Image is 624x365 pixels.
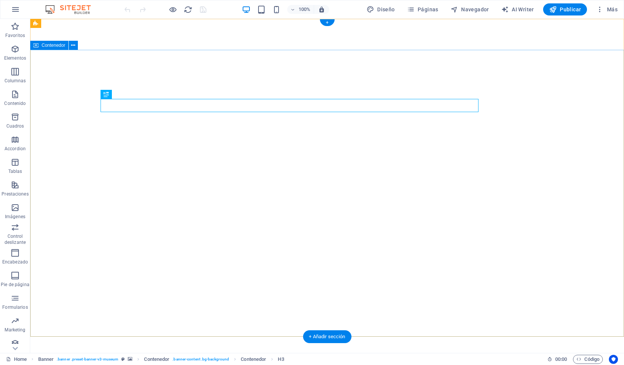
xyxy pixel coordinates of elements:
button: Usercentrics [609,355,618,364]
p: Imágenes [5,214,25,220]
p: Tablas [8,168,22,174]
p: Elementos [4,55,26,61]
span: AI Writer [501,6,534,13]
span: . banner .preset-banner-v3-museum [57,355,118,364]
a: Haz clic para cancelar la selección y doble clic para abrir páginas [6,355,27,364]
button: Navegador [447,3,492,15]
button: 100% [287,5,314,14]
span: Contenedor [42,43,65,48]
h6: 100% [299,5,311,14]
div: + Añadir sección [303,330,351,343]
span: Haz clic para seleccionar y doble clic para editar [241,355,266,364]
button: Código [573,355,603,364]
p: Contenido [4,100,26,106]
button: Más [593,3,621,15]
span: 00 00 [555,355,567,364]
i: Volver a cargar página [184,5,192,14]
span: Páginas [407,6,438,13]
div: Diseño (Ctrl+Alt+Y) [364,3,398,15]
button: reload [183,5,192,14]
p: Encabezado [2,259,28,265]
button: AI Writer [498,3,537,15]
span: Navegador [451,6,489,13]
button: Diseño [364,3,398,15]
span: . banner-content .bg-background [172,355,229,364]
span: : [561,356,562,362]
span: Más [596,6,618,13]
span: Código [576,355,599,364]
nav: breadcrumb [38,355,284,364]
p: Pie de página [1,282,29,288]
p: Prestaciones [2,191,28,197]
p: Favoritos [5,32,25,39]
h6: Tiempo de la sesión [547,355,567,364]
img: Editor Logo [43,5,100,14]
p: Formularios [2,304,28,310]
i: Al redimensionar, ajustar el nivel de zoom automáticamente para ajustarse al dispositivo elegido. [318,6,325,13]
p: Columnas [5,78,26,84]
div: + [320,19,334,26]
span: Haz clic para seleccionar y doble clic para editar [278,355,284,364]
button: Haz clic para salir del modo de previsualización y seguir editando [168,5,177,14]
i: Este elemento contiene un fondo [128,357,132,361]
span: Publicar [549,6,581,13]
span: Haz clic para seleccionar y doble clic para editar [144,355,169,364]
p: Marketing [5,327,25,333]
button: Páginas [404,3,441,15]
span: Diseño [367,6,395,13]
p: Cuadros [6,123,24,129]
span: Haz clic para seleccionar y doble clic para editar [38,355,54,364]
p: Accordion [5,146,26,152]
i: Este elemento es un preajuste personalizable [121,357,125,361]
button: Publicar [543,3,587,15]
